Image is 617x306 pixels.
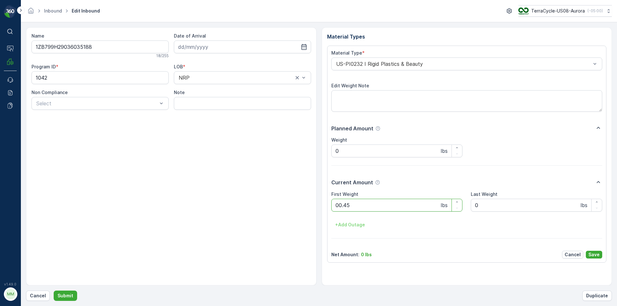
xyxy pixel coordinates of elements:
[587,8,603,13] p: ( -05:00 )
[27,10,34,15] a: Homepage
[582,291,612,301] button: Duplicate
[565,251,581,258] p: Cancel
[331,220,369,230] button: +Add Outage
[441,201,448,209] p: lbs
[174,40,311,53] input: dd/mm/yyyy
[4,287,17,301] button: MM
[441,147,448,155] p: lbs
[518,5,612,17] button: TerraCycle-US08-Aurora(-05:00)
[588,251,600,258] p: Save
[375,126,380,131] div: Help Tooltip Icon
[31,90,68,95] label: Non Compliance
[562,251,583,258] button: Cancel
[331,83,369,88] label: Edit Weight Note
[26,291,50,301] button: Cancel
[586,251,602,258] button: Save
[174,33,206,39] label: Date of Arrival
[36,100,157,107] p: Select
[54,291,77,301] button: Submit
[471,191,497,197] label: Last Weight
[58,293,73,299] p: Submit
[331,179,373,186] p: Current Amount
[335,222,365,228] p: + Add Outage
[586,293,608,299] p: Duplicate
[581,201,587,209] p: lbs
[5,289,16,299] div: MM
[361,251,372,258] p: 0 lbs
[331,125,373,132] p: Planned Amount
[156,53,169,58] p: 18 / 255
[31,33,44,39] label: Name
[531,8,585,14] p: TerraCycle-US08-Aurora
[31,64,56,69] label: Program ID
[4,5,17,18] img: logo
[174,64,183,69] label: LOB
[70,8,101,14] span: Edit Inbound
[331,50,362,56] label: Material Type
[30,293,46,299] p: Cancel
[331,137,347,143] label: Weight
[327,33,607,40] p: Material Types
[331,191,358,197] label: First Weight
[375,180,380,185] div: Help Tooltip Icon
[44,8,62,13] a: Inbound
[174,90,185,95] label: Note
[331,251,359,258] p: Net Amount :
[518,7,529,14] img: image_ci7OI47.png
[4,282,17,286] span: v 1.49.0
